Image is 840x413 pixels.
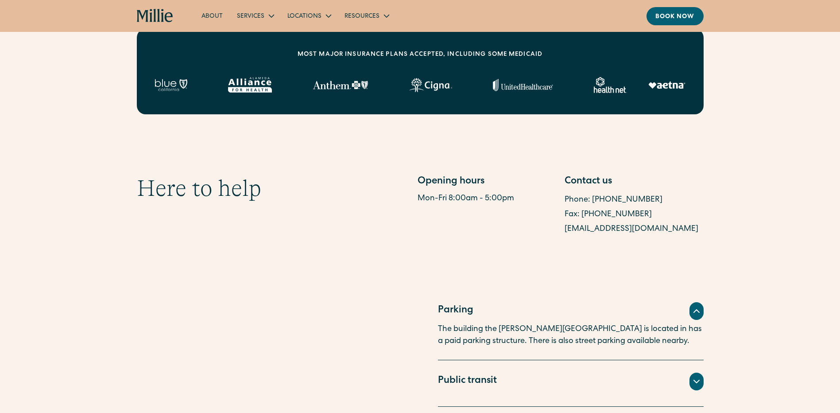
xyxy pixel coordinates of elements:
[298,50,542,59] div: MOST MAJOR INSURANCE PLANS ACCEPTED, INCLUDING some MEDICAID
[409,78,452,92] img: Cigna logo
[313,81,368,90] img: Anthem Logo
[194,8,230,23] a: About
[438,374,497,389] div: Public transit
[228,77,272,93] img: Alameda Alliance logo
[237,12,264,21] div: Services
[565,175,704,189] div: Contact us
[155,79,187,91] img: Blue California logo
[565,225,698,233] a: [EMAIL_ADDRESS][DOMAIN_NAME]
[655,12,695,22] div: Book now
[345,12,379,21] div: Resources
[646,7,704,25] a: Book now
[337,8,395,23] div: Resources
[493,79,553,91] img: United Healthcare logo
[594,77,627,93] img: Healthnet logo
[438,323,704,347] p: The building the [PERSON_NAME][GEOGRAPHIC_DATA] is located in has a paid parking structure. There...
[137,9,174,23] a: home
[438,304,473,318] div: Parking
[280,8,337,23] div: Locations
[418,193,557,205] div: Mon-Fri 8:00am - 5:00pm
[230,8,280,23] div: Services
[418,175,557,189] div: Opening hours
[287,12,321,21] div: Locations
[565,196,662,204] a: Phone: [PHONE_NUMBER]
[648,82,685,89] img: Aetna logo
[565,210,652,218] a: Fax: [PHONE_NUMBER]
[137,175,261,202] h2: Here to help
